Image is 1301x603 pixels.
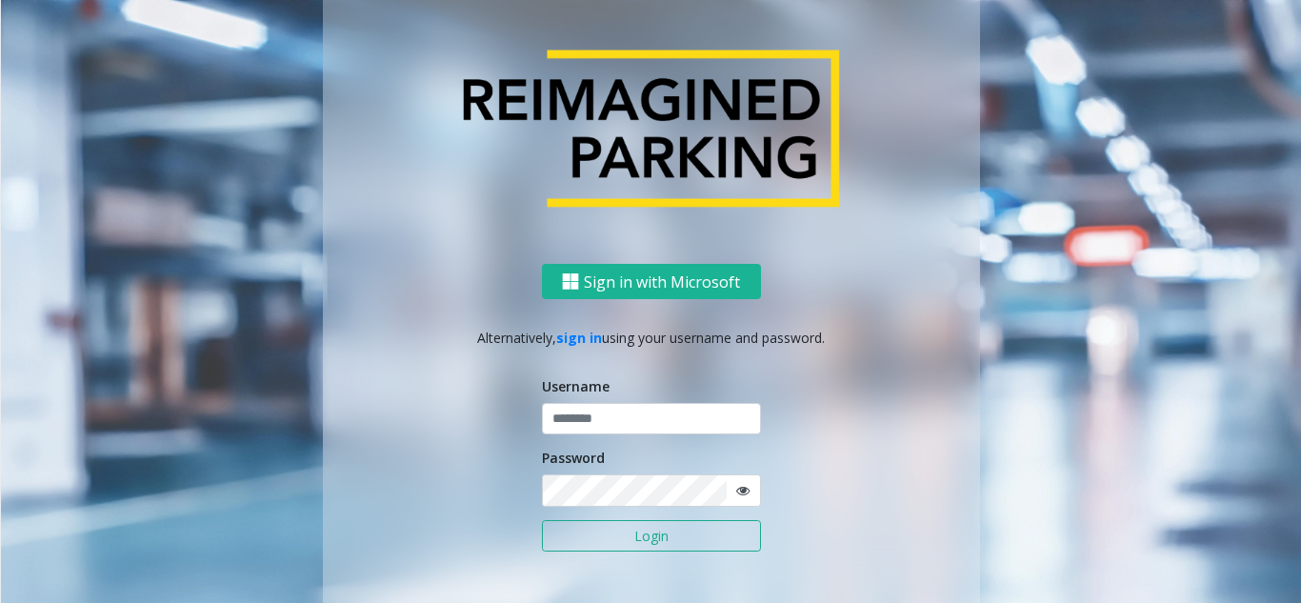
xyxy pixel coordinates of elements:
label: Password [542,448,605,468]
button: Sign in with Microsoft [542,264,761,299]
label: Username [542,376,610,396]
a: sign in [556,329,602,347]
button: Login [542,520,761,553]
p: Alternatively, using your username and password. [342,328,961,348]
